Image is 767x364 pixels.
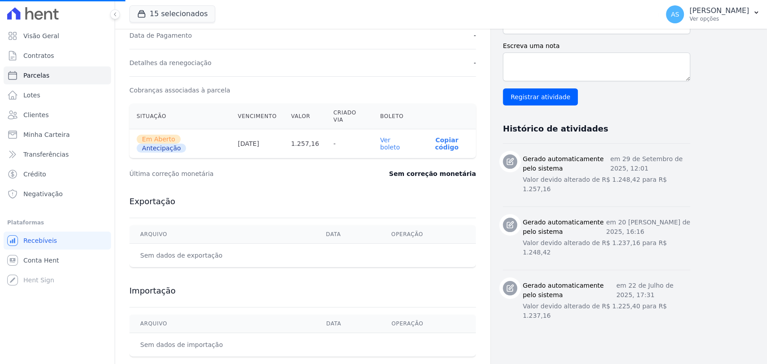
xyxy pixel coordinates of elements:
p: em 20 [PERSON_NAME] de 2025, 16:16 [606,218,690,237]
a: Clientes [4,106,111,124]
button: 15 selecionados [129,5,215,22]
span: Visão Geral [23,31,59,40]
td: Sem dados de importação [129,333,315,357]
dt: Data de Pagamento [129,31,192,40]
h3: Exportação [129,196,476,207]
span: Recebíveis [23,236,57,245]
a: Lotes [4,86,111,104]
span: Negativação [23,189,63,198]
dd: Sem correção monetária [389,169,476,178]
span: Antecipação [137,144,186,153]
a: Parcelas [4,66,111,84]
span: Crédito [23,170,46,179]
th: Arquivo [129,315,315,333]
a: Negativação [4,185,111,203]
span: Transferências [23,150,69,159]
a: Minha Carteira [4,126,111,144]
th: - [326,129,373,158]
span: Clientes [23,110,49,119]
p: Valor devido alterado de R$ 1.248,42 para R$ 1.257,16 [523,175,690,194]
h3: Histórico de atividades [503,123,608,134]
dd: - [474,58,476,67]
span: Parcelas [23,71,49,80]
a: Ver boleto [380,136,400,151]
a: Crédito [4,165,111,183]
th: 1.257,16 [284,129,326,158]
dt: Cobranças associadas à parcela [129,86,230,95]
button: Copiar código [425,136,469,151]
th: Boleto [373,104,418,129]
dt: Última correção monetária [129,169,334,178]
label: Escreva uma nota [503,41,690,51]
span: AS [671,11,679,18]
h3: Gerado automaticamente pelo sistema [523,281,616,300]
p: em 22 de Julho de 2025, 17:31 [616,281,690,300]
button: AS [PERSON_NAME] Ver opções [659,2,767,27]
p: Ver opções [689,15,749,22]
th: Criado via [326,104,373,129]
p: [PERSON_NAME] [689,6,749,15]
dd: - [474,31,476,40]
span: Conta Hent [23,256,59,265]
dt: Detalhes da renegociação [129,58,212,67]
th: Data [315,225,380,244]
p: Valor devido alterado de R$ 1.225,40 para R$ 1.237,16 [523,302,690,320]
a: Recebíveis [4,232,111,250]
a: Conta Hent [4,251,111,269]
td: Sem dados de exportação [129,244,315,268]
p: Valor devido alterado de R$ 1.237,16 para R$ 1.248,42 [523,238,690,257]
div: Plataformas [7,217,107,228]
h3: Gerado automaticamente pelo sistema [523,218,606,237]
th: Vencimento [231,104,284,129]
th: [DATE] [231,129,284,158]
th: Operação [381,225,476,244]
a: Transferências [4,145,111,163]
a: Contratos [4,47,111,65]
span: Minha Carteira [23,130,70,139]
input: Registrar atividade [503,88,578,105]
span: Em Aberto [137,135,181,144]
h3: Gerado automaticamente pelo sistema [523,154,610,173]
th: Data [315,315,381,333]
th: Valor [284,104,326,129]
a: Visão Geral [4,27,111,45]
h3: Importação [129,285,476,296]
span: Contratos [23,51,54,60]
span: Lotes [23,91,40,100]
p: em 29 de Setembro de 2025, 12:01 [610,154,690,173]
th: Arquivo [129,225,315,244]
th: Operação [381,315,476,333]
th: Situação [129,104,231,129]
